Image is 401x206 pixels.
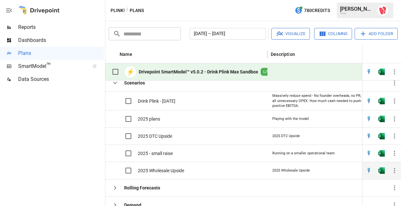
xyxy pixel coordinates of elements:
[366,69,372,75] img: quick-edit-flash.b8aec18c.svg
[366,69,372,75] div: Open in Quick Edit
[296,50,305,59] button: Sort
[374,1,392,19] button: Max Luthy
[139,69,258,75] b: Drivepoint SmartModel™ v5.0.2 - Drink Plink Max Sandbox
[18,23,104,31] span: Reports
[378,5,388,16] img: Max Luthy
[378,98,385,104] img: excel-icon.76473adf.svg
[138,167,184,174] span: 2025 Wholesale Upside
[138,98,175,104] span: Drink Plink - [DATE]
[120,52,132,57] div: Name
[378,133,385,139] img: excel-icon.76473adf.svg
[366,116,372,122] div: Open in Quick Edit
[138,116,160,122] span: 2025 plans
[392,50,401,59] button: Sort
[271,52,295,57] div: Description
[138,133,172,139] span: 2025 DTC Upside
[378,116,385,122] div: Open in Excel
[378,150,385,157] div: Open in Excel
[18,62,86,70] span: SmartModel
[304,6,330,15] span: 780 Credits
[133,50,142,59] button: Sort
[124,185,160,191] b: Rolling Forecasts
[378,150,385,157] img: excel-icon.76473adf.svg
[46,61,51,70] span: ™
[272,93,376,109] div: Massively reduce spend - No founder overheads, no PR, reduce all unnecessary OPEX. How much cash ...
[272,134,300,139] div: 2025 DTC Upside
[366,98,372,104] div: Open in Quick Edit
[366,133,372,139] img: quick-edit-flash.b8aec18c.svg
[111,6,125,15] button: Plink!
[378,116,385,122] img: excel-icon.76473adf.svg
[18,36,104,44] span: Dashboards
[271,28,310,40] button: Visualize
[366,150,372,157] div: Open in Quick Edit
[18,75,104,83] span: Data Sources
[366,167,372,174] img: quick-edit-flash.b8aec18c.svg
[261,69,289,75] span: LIVE MODEL
[355,28,398,40] button: Add Folder
[124,80,145,86] b: Scenarios
[366,98,372,104] img: quick-edit-flash.b8aec18c.svg
[366,150,372,157] img: quick-edit-flash.b8aec18c.svg
[378,98,385,104] div: Open in Excel
[272,151,335,156] div: Running on a smaller operational team
[340,12,374,15] div: Plink!
[292,5,333,17] button: 780Credits
[18,49,104,57] span: Plans
[366,133,372,139] div: Open in Quick Edit
[126,6,128,15] div: /
[378,167,385,174] img: excel-icon.76473adf.svg
[314,28,352,40] button: Columns
[340,6,374,12] div: [PERSON_NAME]
[378,167,385,174] div: Open in Excel
[125,66,136,78] div: ⚡
[272,116,309,122] div: Playing with the model
[366,167,372,174] div: Open in Quick Edit
[138,150,173,157] span: 2025 - small raise
[272,168,310,173] div: 2025 Wholesale Upside
[378,133,385,139] div: Open in Excel
[366,116,372,122] img: quick-edit-flash.b8aec18c.svg
[190,28,266,40] button: [DATE] – [DATE]
[378,69,385,75] div: Open in Excel
[378,69,385,75] img: excel-icon.76473adf.svg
